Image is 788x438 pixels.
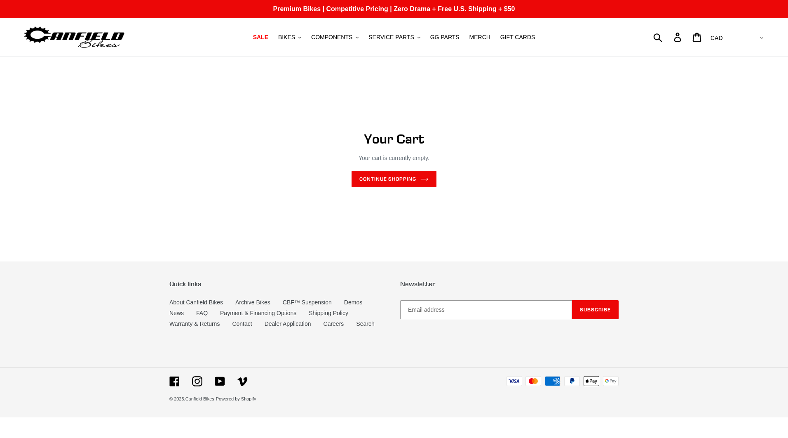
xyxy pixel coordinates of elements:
[572,300,619,319] button: Subscribe
[249,32,272,43] a: SALE
[192,154,596,162] p: Your cart is currently empty.
[169,310,184,316] a: News
[430,34,460,41] span: GG PARTS
[278,34,295,41] span: BIKES
[344,299,362,306] a: Demos
[309,310,348,316] a: Shipping Policy
[283,299,332,306] a: CBF™ Suspension
[496,32,539,43] a: GIFT CARDS
[169,396,214,401] small: © 2025,
[220,310,296,316] a: Payment & Financing Options
[307,32,363,43] button: COMPONENTS
[169,280,388,288] p: Quick links
[253,34,268,41] span: SALE
[364,32,424,43] button: SERVICE PARTS
[469,34,490,41] span: MERCH
[185,396,214,401] a: Canfield Bikes
[465,32,495,43] a: MERCH
[324,320,344,327] a: Careers
[265,320,311,327] a: Dealer Application
[352,171,436,187] a: Continue shopping
[311,34,352,41] span: COMPONENTS
[400,300,572,319] input: Email address
[368,34,414,41] span: SERVICE PARTS
[658,28,679,46] input: Search
[169,320,220,327] a: Warranty & Returns
[274,32,305,43] button: BIKES
[232,320,252,327] a: Contact
[192,131,596,147] h1: Your Cart
[580,306,611,313] span: Subscribe
[216,396,256,401] a: Powered by Shopify
[500,34,535,41] span: GIFT CARDS
[356,320,374,327] a: Search
[235,299,270,306] a: Archive Bikes
[23,24,126,50] img: Canfield Bikes
[196,310,208,316] a: FAQ
[169,299,223,306] a: About Canfield Bikes
[400,280,619,288] p: Newsletter
[426,32,464,43] a: GG PARTS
